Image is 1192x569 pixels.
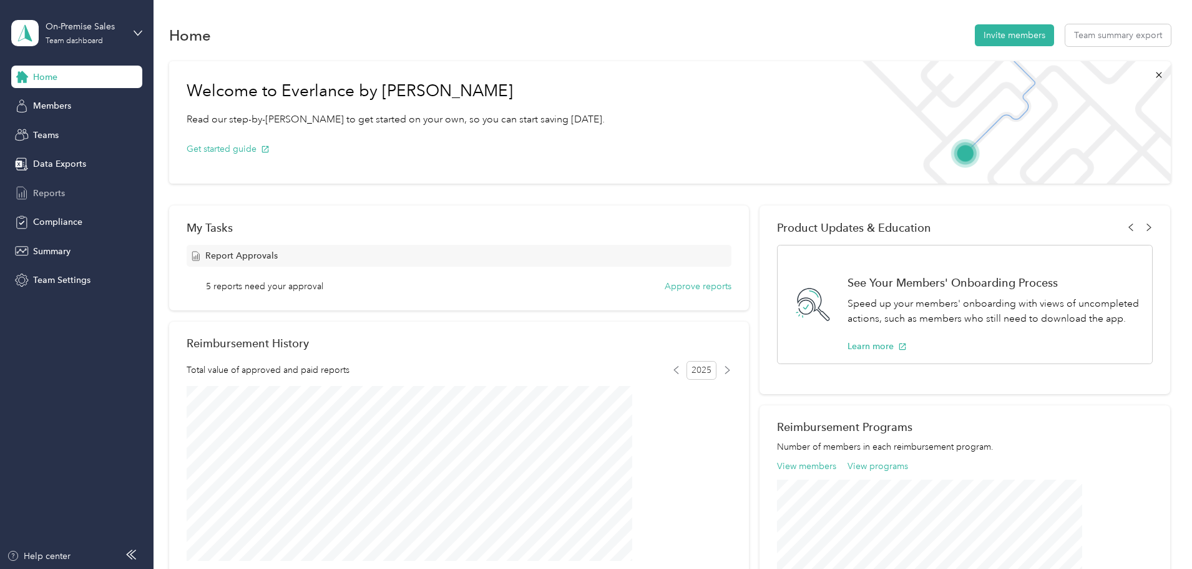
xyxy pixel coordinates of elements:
[848,460,908,473] button: View programs
[46,20,124,33] div: On-Premise Sales
[7,550,71,563] button: Help center
[665,280,731,293] button: Approve reports
[686,361,716,380] span: 2025
[33,71,57,84] span: Home
[33,157,86,171] span: Data Exports
[777,440,1153,453] p: Number of members in each reimbursement program.
[33,187,65,200] span: Reports
[848,296,1139,327] p: Speed up your members' onboarding with views of uncompleted actions, such as members who still ne...
[187,221,731,234] div: My Tasks
[850,61,1170,184] img: Welcome to everlance
[33,215,82,229] span: Compliance
[848,340,907,353] button: Learn more
[848,276,1139,289] h1: See Your Members' Onboarding Process
[187,364,349,377] span: Total value of approved and paid reports
[777,460,836,473] button: View members
[46,37,103,45] div: Team dashboard
[777,221,931,234] span: Product Updates & Education
[33,129,59,142] span: Teams
[33,99,71,112] span: Members
[187,142,270,156] button: Get started guide
[33,274,90,287] span: Team Settings
[206,280,323,293] span: 5 reports need your approval
[187,81,605,101] h1: Welcome to Everlance by [PERSON_NAME]
[975,24,1054,46] button: Invite members
[1065,24,1171,46] button: Team summary export
[187,112,605,127] p: Read our step-by-[PERSON_NAME] to get started on your own, so you can start saving [DATE].
[205,249,278,262] span: Report Approvals
[1122,499,1192,569] iframe: Everlance-gr Chat Button Frame
[187,337,309,350] h2: Reimbursement History
[33,245,71,258] span: Summary
[777,420,1153,433] h2: Reimbursement Programs
[169,29,211,42] h1: Home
